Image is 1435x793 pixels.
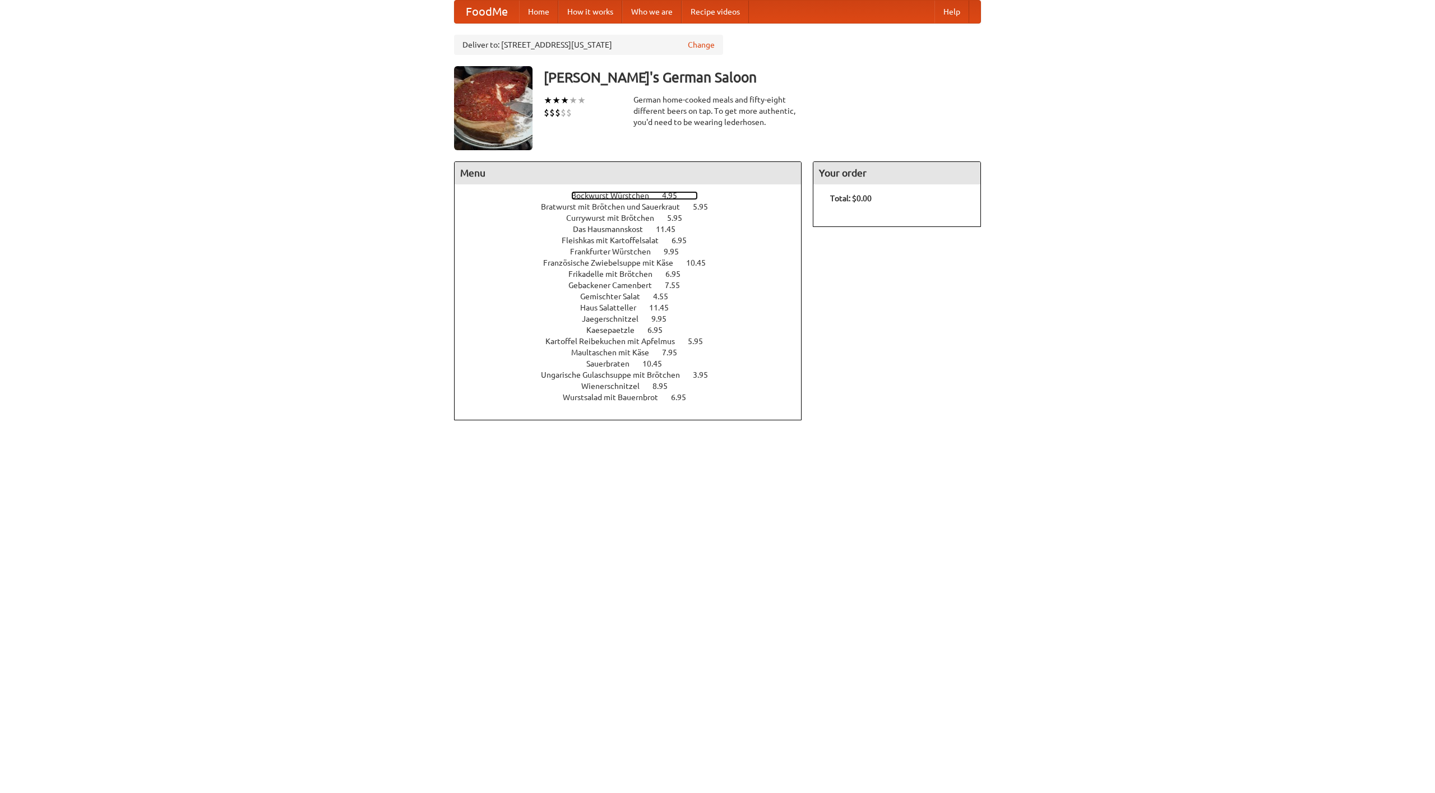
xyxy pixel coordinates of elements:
[568,281,701,290] a: Gebackener Camenbert 7.55
[582,314,687,323] a: Jaegerschnitzel 9.95
[633,94,802,128] div: German home-cooked meals and fifty-eight different beers on tap. To get more authentic, you'd nee...
[455,1,519,23] a: FoodMe
[688,39,715,50] a: Change
[543,258,726,267] a: Französische Zwiebelsuppe mit Käse 10.45
[569,94,577,106] li: ★
[570,247,662,256] span: Frankfurter Würstchen
[541,202,691,211] span: Bratwurst mit Brötchen und Sauerkraut
[568,270,701,279] a: Frikadelle mit Brötchen 6.95
[586,359,683,368] a: Sauerbraten 10.45
[544,66,981,89] h3: [PERSON_NAME]'s German Saloon
[688,337,714,346] span: 5.95
[541,370,691,379] span: Ungarische Gulaschsuppe mit Brötchen
[568,270,664,279] span: Frikadelle mit Brötchen
[562,236,707,245] a: Fleishkas mit Kartoffelsalat 6.95
[555,106,561,119] li: $
[568,281,663,290] span: Gebackener Camenbert
[580,303,689,312] a: Haus Salatteller 11.45
[580,303,647,312] span: Haus Salatteller
[552,94,561,106] li: ★
[581,382,688,391] a: Wienerschnitzel 8.95
[664,247,690,256] span: 9.95
[571,348,660,357] span: Maultaschen mit Käse
[653,292,679,301] span: 4.55
[693,202,719,211] span: 5.95
[561,106,566,119] li: $
[649,303,680,312] span: 11.45
[549,106,555,119] li: $
[642,359,673,368] span: 10.45
[580,292,651,301] span: Gemischter Salat
[682,1,749,23] a: Recipe videos
[519,1,558,23] a: Home
[667,214,693,222] span: 5.95
[577,94,586,106] li: ★
[651,314,678,323] span: 9.95
[686,258,717,267] span: 10.45
[586,326,646,335] span: Kaesepaetzle
[672,236,698,245] span: 6.95
[562,236,670,245] span: Fleishkas mit Kartoffelsalat
[573,225,696,234] a: Das Hausmannskost 11.45
[586,326,683,335] a: Kaesepaetzle 6.95
[541,202,729,211] a: Bratwurst mit Brötchen und Sauerkraut 5.95
[622,1,682,23] a: Who we are
[545,337,724,346] a: Kartoffel Reibekuchen mit Apfelmus 5.95
[563,393,707,402] a: Wurstsalad mit Bauernbrot 6.95
[454,35,723,55] div: Deliver to: [STREET_ADDRESS][US_STATE]
[580,292,689,301] a: Gemischter Salat 4.55
[662,191,688,200] span: 4.95
[647,326,674,335] span: 6.95
[544,106,549,119] li: $
[671,393,697,402] span: 6.95
[561,94,569,106] li: ★
[454,66,533,150] img: angular.jpg
[934,1,969,23] a: Help
[541,370,729,379] a: Ungarische Gulaschsuppe mit Brötchen 3.95
[566,214,703,222] a: Currywurst mit Brötchen 5.95
[573,225,654,234] span: Das Hausmannskost
[566,214,665,222] span: Currywurst mit Brötchen
[545,337,686,346] span: Kartoffel Reibekuchen mit Apfelmus
[830,194,872,203] b: Total: $0.00
[665,270,692,279] span: 6.95
[571,191,698,200] a: Bockwurst Würstchen 4.95
[665,281,691,290] span: 7.55
[570,247,700,256] a: Frankfurter Würstchen 9.95
[571,348,698,357] a: Maultaschen mit Käse 7.95
[558,1,622,23] a: How it works
[656,225,687,234] span: 11.45
[543,258,684,267] span: Französische Zwiebelsuppe mit Käse
[582,314,650,323] span: Jaegerschnitzel
[586,359,641,368] span: Sauerbraten
[563,393,669,402] span: Wurstsalad mit Bauernbrot
[662,348,688,357] span: 7.95
[693,370,719,379] span: 3.95
[581,382,651,391] span: Wienerschnitzel
[813,162,980,184] h4: Your order
[652,382,679,391] span: 8.95
[455,162,801,184] h4: Menu
[571,191,660,200] span: Bockwurst Würstchen
[544,94,552,106] li: ★
[566,106,572,119] li: $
